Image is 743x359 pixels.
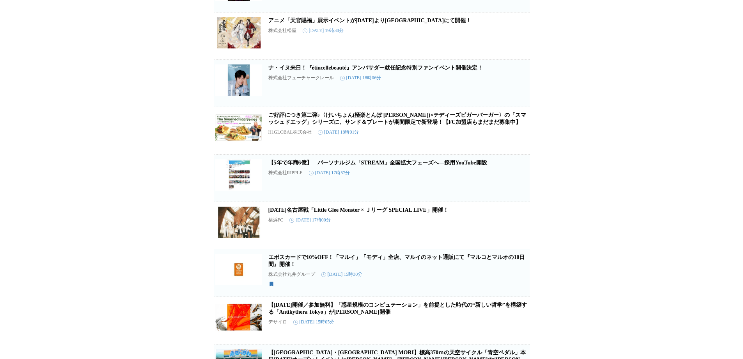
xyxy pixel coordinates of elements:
a: アニメ「天官賜福」展示イベントが[DATE]より[GEOGRAPHIC_DATA]にて開催！ [268,18,471,23]
a: ご好評につき第二弾♪〈けいちょん(極楽とんぼ [PERSON_NAME])×テディーズビガーバーガー〉の「スマッシュドエッグ」シリーズに、サンド＆プレートが期間限定で新登場！【FC加盟店もまだま... [268,112,527,125]
img: エポスカードで10%OFF！「マルイ」「モディ」全店、マルイのネット通販にて『マルコとマルオの10日間』開催！ [215,254,262,285]
svg: 保存済み [268,281,275,287]
a: 【5年で年商6億】 パーソナルジム「STREAM」全国拡大フェーズへ―採用YouTube開設 [268,160,487,166]
p: 株式会社フューチャークレール [268,75,334,81]
a: ナ・イヌ来日！『étincellebeauté』アンバサダー就任記念特別ファンイベント開催決定！ [268,65,483,71]
img: ナ・イヌ来日！『étincellebeauté』アンバサダー就任記念特別ファンイベント開催決定！ [215,64,262,96]
time: [DATE] 17時57分 [309,170,350,176]
time: [DATE] 18時01分 [318,129,359,136]
img: アニメ「天官賜福」展示イベントが2025年12月14日より横浜赤レンガ倉庫にて開催！ [215,17,262,48]
time: [DATE] 18時06分 [340,75,381,81]
time: [DATE] 19時30分 [303,27,344,34]
p: 株式会社RIPPLE [268,170,303,176]
a: 【[DATE]開催／参加無料】「惑星規模のコンピュテーション」を前提とした時代の“新しい哲学”を構築する「Antikythera Tokyo」が[PERSON_NAME]開催 [268,302,527,315]
p: H1GLOBAL株式会社 [268,129,312,136]
time: [DATE] 15時30分 [321,271,363,278]
time: [DATE] 17時00分 [289,217,331,223]
img: 【5年で年商6億】 パーソナルジム「STREAM」全国拡大フェーズへ―採用YouTube開設 [215,159,262,191]
p: 横浜FC [268,217,284,223]
p: デサイロ [268,319,287,325]
time: [DATE] 15時05分 [293,319,335,325]
p: 株式会社丸井グループ [268,271,315,278]
p: 株式会社松屋 [268,27,296,34]
a: [DATE]名古屋戦「Little Glee Monster × Ｊリーグ SPECIAL LIVE」開催！ [268,207,449,213]
img: 10/18(土)名古屋戦「Little Glee Monster × Ｊリーグ SPECIAL LIVE」開催！ [215,207,262,238]
img: ご好評につき第二弾♪〈けいちょん(極楽とんぼ 山本圭壱)×テディーズビガーバーガー〉の「スマッシュドエッグ」シリーズに、サンド＆プレートが期間限定で新登場！【FC加盟店もまだまだ募集中】 [215,112,262,143]
a: エポスカードで10%OFF！「マルイ」「モディ」全店、マルイのネット通販にて『マルコとマルオの10日間』開催！ [268,254,525,267]
img: 【10月11日開催／参加無料】「惑星規模のコンピュテーション」を前提とした時代の“新しい哲学”を構築する「Antikythera Tokyo」が日本初開催 [215,302,262,333]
